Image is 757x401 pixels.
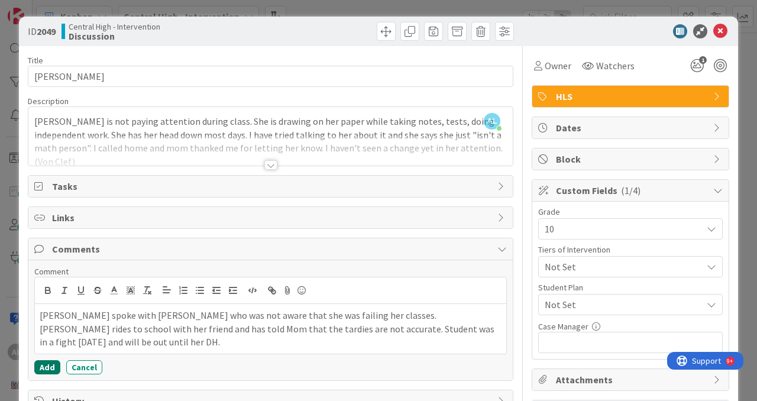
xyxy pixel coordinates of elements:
span: Comment [34,266,69,277]
span: ID [28,24,56,38]
div: 9+ [60,5,66,14]
span: Not Set [545,258,696,275]
span: Tasks [52,179,491,193]
label: Title [28,55,43,66]
span: Watchers [596,59,635,73]
span: Links [52,211,491,225]
b: 2049 [37,25,56,37]
span: Dates [556,121,707,135]
span: HLS [556,89,707,104]
span: AL [484,113,500,130]
span: ( 1/4 ) [621,185,640,196]
span: Comments [52,242,491,256]
button: Add [34,360,60,374]
input: type card name here... [28,66,513,87]
span: 1 [699,56,707,64]
span: Attachments [556,373,707,387]
span: Central High - Intervention [69,22,160,31]
b: Discussion [69,31,160,41]
span: Custom Fields [556,183,707,198]
span: Owner [545,59,571,73]
label: Case Manager [538,321,588,332]
p: [PERSON_NAME] spoke with [PERSON_NAME] who was not aware that she was failing her classes. [PERSO... [40,309,502,349]
span: Support [25,2,54,16]
span: Block [556,152,707,166]
button: Cancel [66,360,102,374]
span: Description [28,96,69,106]
div: Student Plan [538,283,723,292]
p: [PERSON_NAME] is not paying attention during class. She is drawing on her paper while taking note... [34,115,507,169]
span: Not Set [545,297,702,312]
span: 10 [545,221,696,237]
div: Tiers of Intervention [538,245,723,254]
div: Grade [538,208,723,216]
